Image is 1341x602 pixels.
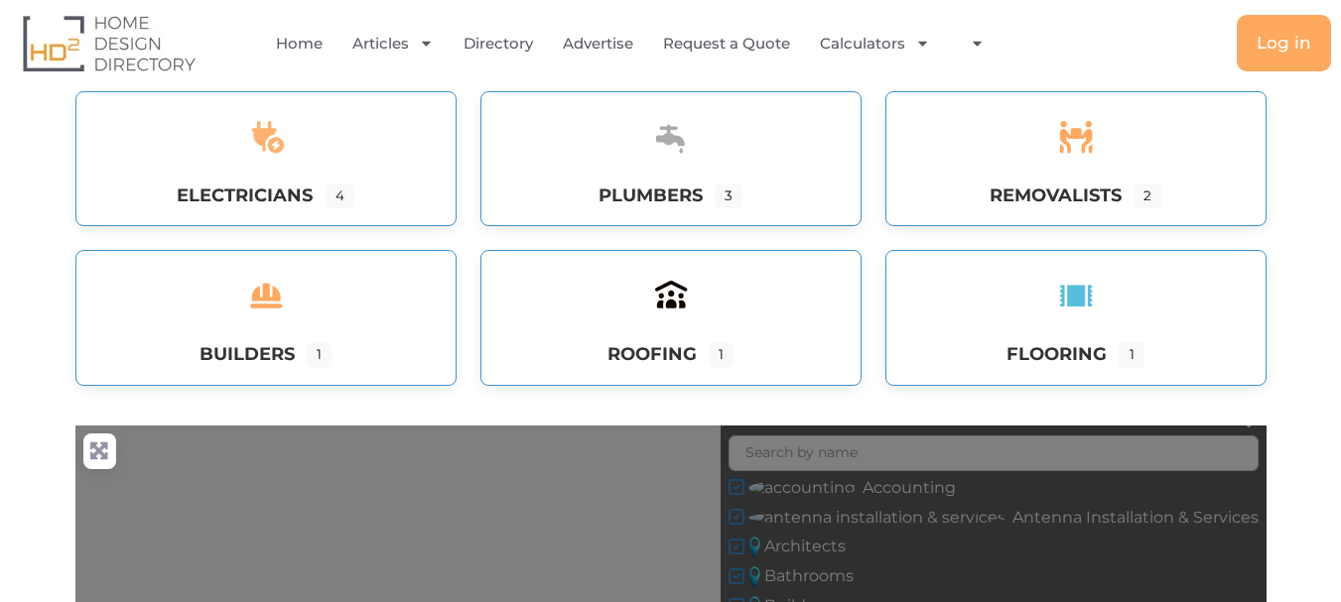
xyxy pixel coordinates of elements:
a: Advertise [563,21,633,66]
span: Log in [1257,35,1311,52]
a: Request a Quote [663,21,790,66]
a: Directory [464,21,533,66]
a: Articles [352,21,434,66]
nav: Menu [274,21,1001,66]
a: Log in [1237,15,1331,71]
a: Calculators [820,21,930,66]
a: Home [276,21,323,66]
